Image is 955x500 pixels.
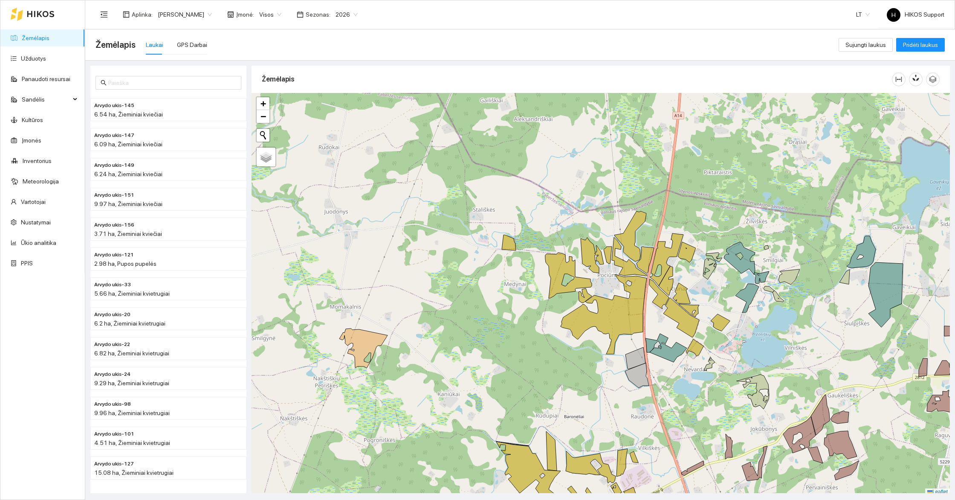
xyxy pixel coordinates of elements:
[297,11,304,18] span: calendar
[236,10,254,19] span: Įmonė :
[95,6,113,23] button: menu-fold
[94,221,134,229] span: Arvydo ukis-156
[94,191,134,199] span: Arvydo ukis-151
[158,8,212,21] span: Arvydas Paukštys
[94,410,170,416] span: 9.96 ha, Žieminiai kvietrugiai
[94,161,134,169] span: Arvydo ukis-149
[22,116,43,123] a: Kultūros
[887,11,944,18] span: HIKOS Support
[94,111,163,118] span: 6.54 ha, Žieminiai kviečiai
[892,73,906,86] button: column-width
[262,67,892,91] div: Žemėlapis
[845,40,886,49] span: Sujungti laukus
[94,260,156,267] span: 2.98 ha, Pupos pupelės
[257,148,275,166] a: Layers
[94,281,131,289] span: Arvydo ukis-33
[94,102,134,110] span: Arvydo ukis-145
[257,129,269,142] button: Initiate a new search
[260,111,266,122] span: −
[94,380,169,387] span: 9.29 ha, Žieminiai kvietrugiai
[94,251,134,259] span: Arvydo ukis-121
[839,41,893,48] a: Sujungti laukus
[101,80,107,86] span: search
[94,370,130,378] span: Arvydo ukis-24
[336,8,358,21] span: 2026
[21,239,56,246] a: Ūkio analitika
[227,11,234,18] span: shop
[23,157,52,164] a: Inventorius
[177,40,207,49] div: GPS Darbai
[100,11,108,18] span: menu-fold
[22,91,70,108] span: Sandėlis
[94,340,130,349] span: Arvydo ukis-22
[94,460,134,468] span: Arvydo ukis-127
[94,320,165,327] span: 6.2 ha, Žieminiai kvietrugiai
[94,311,130,319] span: Arvydo ukis-20
[856,8,870,21] span: LT
[94,201,162,207] span: 9.97 ha, Žieminiai kviečiai
[94,469,174,476] span: 15.08 ha, Žieminiai kvietrugiai
[22,76,70,82] a: Panaudoti resursai
[94,290,170,297] span: 5.66 ha, Žieminiai kvietrugiai
[257,110,269,123] a: Zoom out
[94,131,134,140] span: Arvydo ukis-147
[21,55,46,62] a: Užduotys
[306,10,330,19] span: Sezonas :
[21,219,51,226] a: Nustatymai
[22,35,49,41] a: Žemėlapis
[257,97,269,110] a: Zoom in
[260,98,266,109] span: +
[94,400,131,408] span: Arvydo ukis-98
[132,10,153,19] span: Aplinka :
[21,260,33,267] a: PPIS
[94,439,170,446] span: 4.51 ha, Žieminiai kvietrugiai
[94,350,169,357] span: 6.82 ha, Žieminiai kvietrugiai
[896,41,945,48] a: Pridėti laukus
[123,11,130,18] span: layout
[23,178,59,185] a: Meteorologija
[896,38,945,52] button: Pridėti laukus
[22,137,41,144] a: Įmonės
[94,230,162,237] span: 3.71 ha, Žieminiai kviečiai
[21,198,46,205] a: Vartotojai
[94,430,134,438] span: Arvydo ukis-101
[903,40,938,49] span: Pridėti laukus
[891,8,896,22] span: H
[892,76,905,83] span: column-width
[927,489,948,495] a: Leaflet
[94,171,162,177] span: 6.24 ha, Žieminiai kviečiai
[95,38,136,52] span: Žemėlapis
[108,78,236,87] input: Paieška
[94,141,162,148] span: 6.09 ha, Žieminiai kviečiai
[146,40,163,49] div: Laukai
[259,8,281,21] span: Visos
[839,38,893,52] button: Sujungti laukus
